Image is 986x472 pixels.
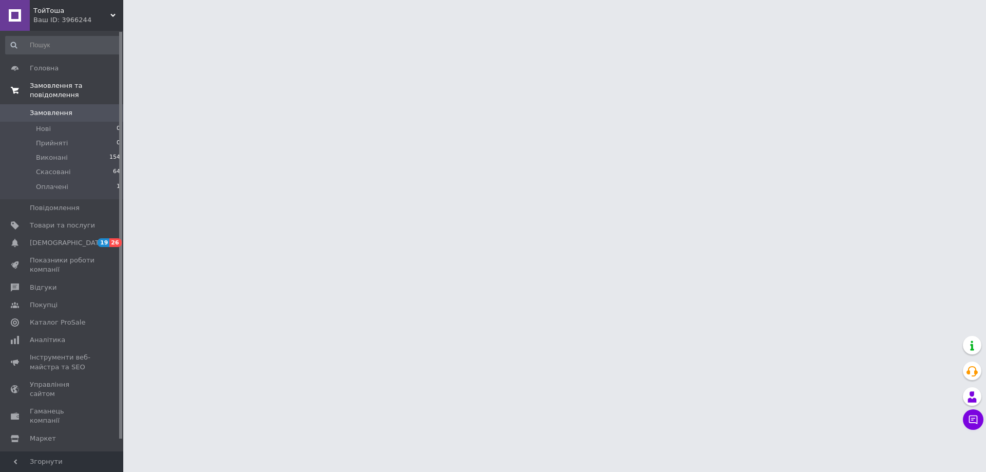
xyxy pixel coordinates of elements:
[30,64,59,73] span: Головна
[30,318,85,327] span: Каталог ProSale
[36,167,71,177] span: Скасовані
[30,256,95,274] span: Показники роботи компанії
[117,182,120,192] span: 1
[30,108,72,118] span: Замовлення
[117,139,120,148] span: 0
[30,335,65,345] span: Аналітика
[5,36,121,54] input: Пошук
[36,182,68,192] span: Оплачені
[117,124,120,134] span: 0
[109,153,120,162] span: 154
[30,221,95,230] span: Товари та послуги
[30,81,123,100] span: Замовлення та повідомлення
[30,300,58,310] span: Покупці
[33,6,110,15] span: ТойТоша
[36,139,68,148] span: Прийняті
[30,380,95,399] span: Управління сайтом
[33,15,123,25] div: Ваш ID: 3966244
[30,238,106,248] span: [DEMOGRAPHIC_DATA]
[36,153,68,162] span: Виконані
[113,167,120,177] span: 64
[30,283,56,292] span: Відгуки
[36,124,51,134] span: Нові
[98,238,109,247] span: 19
[109,238,121,247] span: 26
[30,407,95,425] span: Гаманець компанії
[963,409,983,430] button: Чат з покупцем
[30,203,80,213] span: Повідомлення
[30,353,95,371] span: Інструменти веб-майстра та SEO
[30,434,56,443] span: Маркет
